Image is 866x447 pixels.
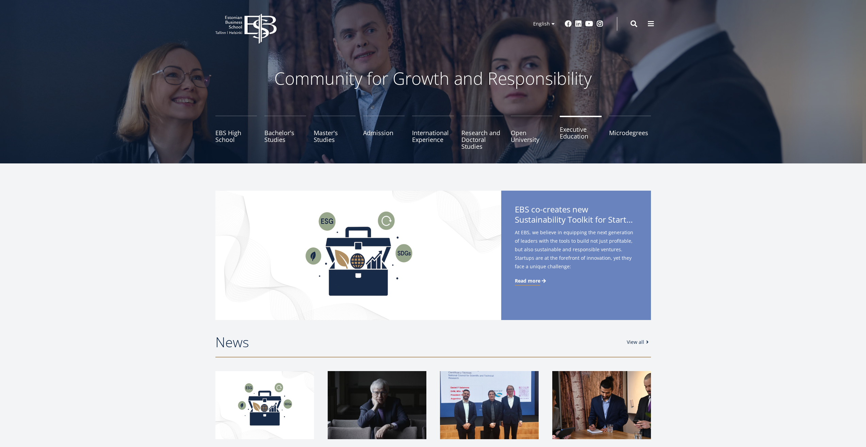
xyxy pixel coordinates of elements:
a: View all [627,339,651,346]
a: Youtube [585,20,593,27]
a: Read more [515,277,547,284]
a: Master's Studies [314,116,356,150]
a: Facebook [565,20,572,27]
img: a [328,371,426,439]
a: Executive Education [560,116,602,150]
a: Research and Doctoral Studies [461,116,503,150]
a: International Experience [412,116,454,150]
span: Sustainability Toolkit for Startups [515,214,637,225]
img: Startup toolkit image [215,191,501,320]
p: Community for Growth and Responsibility [253,68,614,89]
img: a [552,371,651,439]
a: Bachelor's Studies [264,116,306,150]
span: Read more [515,277,540,284]
span: EBS co-creates new [515,204,637,227]
span: At EBS, we believe in equipping the next generation of leaders with the tools to build not just p... [515,228,637,282]
h2: News [215,334,620,351]
a: Instagram [597,20,603,27]
a: Open University [511,116,553,150]
img: img [440,371,539,439]
a: Linkedin [575,20,582,27]
a: EBS High School [215,116,257,150]
img: Startup toolkit image [215,371,314,439]
a: Microdegrees [609,116,651,150]
a: Admission [363,116,405,150]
